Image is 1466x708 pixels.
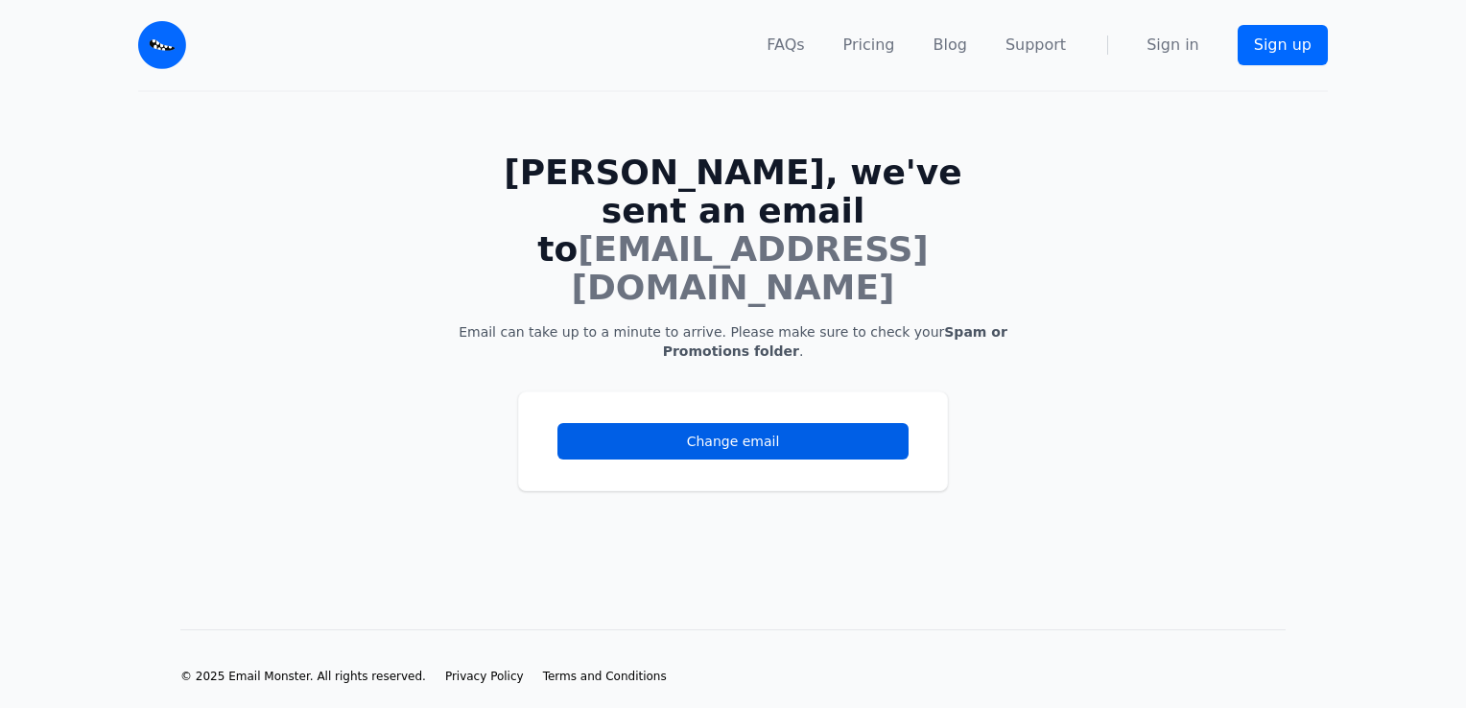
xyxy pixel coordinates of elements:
[457,153,1009,307] h1: [PERSON_NAME], we've sent an email to
[543,669,667,684] a: Terms and Conditions
[445,670,524,683] span: Privacy Policy
[1147,34,1199,57] a: Sign in
[663,324,1007,359] b: Spam or Promotions folder
[138,21,186,69] img: Email Monster
[767,34,804,57] a: FAQs
[543,670,667,683] span: Terms and Conditions
[557,423,909,460] a: Change email
[180,669,426,684] li: © 2025 Email Monster. All rights reserved.
[934,34,967,57] a: Blog
[1005,34,1066,57] a: Support
[457,322,1009,361] p: Email can take up to a minute to arrive. Please make sure to check your .
[843,34,895,57] a: Pricing
[1238,25,1328,65] a: Sign up
[571,229,928,307] span: [EMAIL_ADDRESS][DOMAIN_NAME]
[445,669,524,684] a: Privacy Policy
